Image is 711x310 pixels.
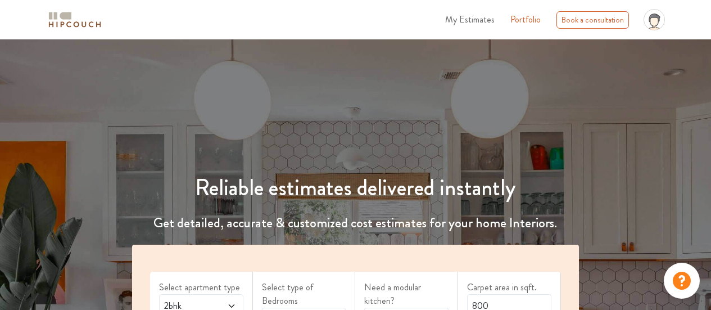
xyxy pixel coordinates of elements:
[47,10,103,30] img: logo-horizontal.svg
[159,281,243,294] label: Select apartment type
[125,174,586,201] h1: Reliable estimates delivered instantly
[47,7,103,33] span: logo-horizontal.svg
[445,13,495,26] span: My Estimates
[510,13,541,26] a: Portfolio
[556,11,629,29] div: Book a consultation
[125,215,586,231] h4: Get detailed, accurate & customized cost estimates for your home Interiors.
[262,281,346,308] label: Select type of Bedrooms
[364,281,449,308] label: Need a modular kitchen?
[467,281,551,294] label: Carpet area in sqft.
